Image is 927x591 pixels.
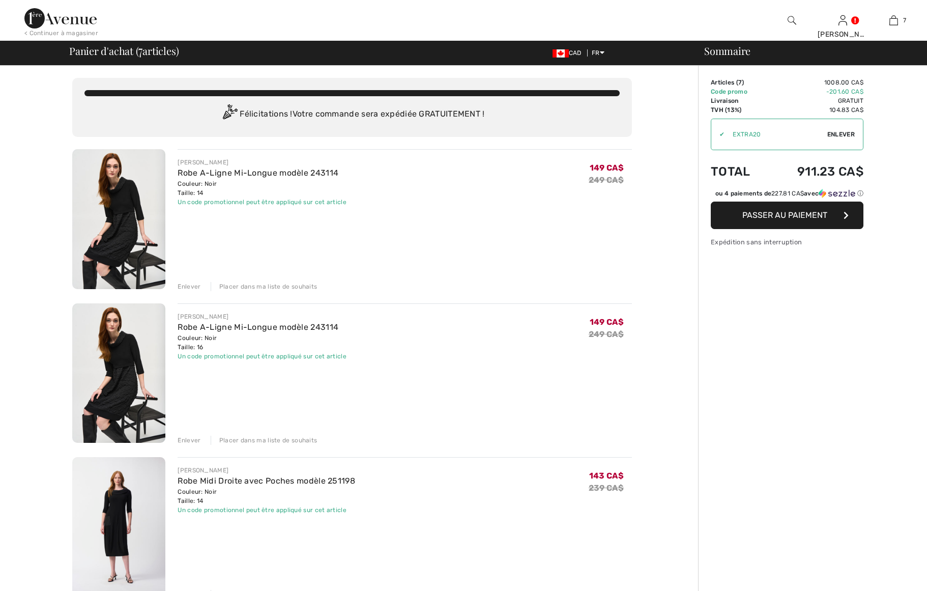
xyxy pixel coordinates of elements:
[178,198,346,207] div: Un code promotionnel peut être appliqué sur cet article
[711,130,725,139] div: ✔
[711,87,768,96] td: Code promo
[742,210,827,220] span: Passer au paiement
[592,49,604,57] span: FR
[178,333,346,352] div: Couleur: Noir Taille: 16
[178,312,346,321] div: [PERSON_NAME]
[711,154,768,189] td: Total
[211,436,317,445] div: Placer dans ma liste de souhaits
[589,329,624,339] s: 249 CA$
[178,179,346,198] div: Couleur: Noir Taille: 14
[768,154,863,189] td: 911.23 CA$
[69,46,179,56] span: Panier d'achat ( articles)
[788,14,796,26] img: recherche
[711,189,863,202] div: ou 4 paiements de227.81 CA$avecSezzle Cliquez pour en savoir plus sur Sezzle
[768,96,863,105] td: Gratuit
[590,317,624,327] span: 149 CA$
[138,43,142,57] span: 7
[711,202,863,229] button: Passer au paiement
[768,105,863,115] td: 104.83 CA$
[72,303,165,443] img: Robe A-Ligne Mi-Longue modèle 243114
[819,189,855,198] img: Sezzle
[178,352,346,361] div: Un code promotionnel peut être appliqué sur cet article
[178,436,200,445] div: Enlever
[72,149,165,289] img: Robe A-Ligne Mi-Longue modèle 243114
[725,119,827,150] input: Code promo
[589,471,624,481] span: 143 CA$
[24,29,98,38] div: < Continuer à magasiner
[590,163,624,173] span: 149 CA$
[84,104,620,125] div: Félicitations ! Votre commande sera expédiée GRATUITEMENT !
[711,78,768,87] td: Articles ( )
[715,189,863,198] div: ou 4 paiements de avec
[827,130,855,139] span: Enlever
[178,158,346,167] div: [PERSON_NAME]
[838,14,847,26] img: Mes infos
[711,96,768,105] td: Livraison
[178,476,355,486] a: Robe Midi Droite avec Poches modèle 251198
[768,87,863,96] td: -201.60 CA$
[589,175,624,185] s: 249 CA$
[219,104,240,125] img: Congratulation2.svg
[889,14,898,26] img: Mon panier
[178,322,338,332] a: Robe A-Ligne Mi-Longue modèle 243114
[692,46,921,56] div: Sommaire
[553,49,569,58] img: Canadian Dollar
[24,8,97,29] img: 1ère Avenue
[178,505,355,515] div: Un code promotionnel peut être appliqué sur cet article
[711,237,863,247] div: Expédition sans interruption
[711,105,768,115] td: TVH (13%)
[868,14,918,26] a: 7
[768,78,863,87] td: 1008.00 CA$
[903,16,906,25] span: 7
[178,466,355,475] div: [PERSON_NAME]
[178,282,200,291] div: Enlever
[838,15,847,25] a: Se connecter
[553,49,586,57] span: CAD
[178,168,338,178] a: Robe A-Ligne Mi-Longue modèle 243114
[211,282,317,291] div: Placer dans ma liste de souhaits
[589,483,624,493] s: 239 CA$
[738,79,742,86] span: 7
[818,29,867,40] div: [PERSON_NAME]
[178,487,355,505] div: Couleur: Noir Taille: 14
[771,190,804,197] span: 227.81 CA$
